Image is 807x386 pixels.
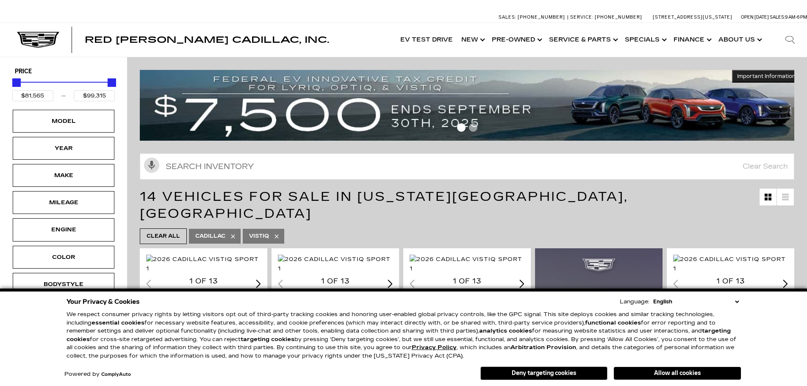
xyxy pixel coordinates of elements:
[785,14,807,20] span: 9 AM-6 PM
[13,218,114,241] div: EngineEngine
[140,189,628,221] span: 14 Vehicles for Sale in [US_STATE][GEOGRAPHIC_DATA], [GEOGRAPHIC_DATA]
[673,255,789,273] div: 1 / 2
[13,246,114,269] div: ColorColor
[388,280,393,288] div: Next slide
[256,280,261,288] div: Next slide
[519,280,524,288] div: Next slide
[770,14,785,20] span: Sales:
[42,198,85,207] div: Mileage
[545,23,621,57] a: Service & Parts
[732,70,801,83] button: Important Information
[67,296,140,308] span: Your Privacy & Cookies
[42,117,85,126] div: Model
[108,78,116,87] div: Maximum Price
[42,280,85,289] div: Bodystyle
[67,328,731,343] strong: targeting cookies
[146,255,262,273] img: 2026 Cadillac VISTIQ Sport 1
[479,328,532,334] strong: analytics cookies
[278,277,393,286] div: 1 of 13
[737,73,796,80] span: Important Information
[278,255,394,273] img: 2026 Cadillac VISTIQ Sport 1
[412,344,457,351] a: Privacy Policy
[85,36,329,44] a: Red [PERSON_NAME] Cadillac, Inc.
[13,137,114,160] div: YearYear
[17,32,59,48] img: Cadillac Dark Logo with Cadillac White Text
[15,68,112,75] h5: Price
[585,319,641,326] strong: functional cookies
[621,23,669,57] a: Specials
[249,231,269,242] span: VISTIQ
[510,344,576,351] strong: Arbitration Provision
[140,70,801,141] img: vrp-tax-ending-august-version
[480,367,607,380] button: Deny targeting cookies
[42,253,85,262] div: Color
[614,367,741,380] button: Allow all cookies
[488,23,545,57] a: Pre-Owned
[101,372,131,377] a: ComplyAuto
[457,23,488,57] a: New
[714,23,765,57] a: About Us
[469,123,477,132] span: Go to slide 2
[457,123,466,132] span: Go to slide 1
[140,153,794,180] input: Search Inventory
[410,255,526,273] div: 1 / 2
[567,15,644,19] a: Service: [PHONE_NUMBER]
[12,90,53,101] input: Minimum
[278,255,394,273] div: 1 / 2
[499,14,516,20] span: Sales:
[74,90,115,101] input: Maximum
[653,14,732,20] a: [STREET_ADDRESS][US_STATE]
[13,191,114,214] div: MileageMileage
[651,297,741,306] select: Language Select
[67,311,741,360] p: We respect consumer privacy rights by letting visitors opt out of third-party tracking cookies an...
[783,280,788,288] div: Next slide
[64,372,131,377] div: Powered by
[12,75,115,101] div: Price
[673,277,788,286] div: 1 of 13
[669,23,714,57] a: Finance
[518,14,565,20] span: [PHONE_NUMBER]
[13,273,114,296] div: BodystyleBodystyle
[620,299,649,305] div: Language:
[146,255,262,273] div: 1 / 2
[595,14,642,20] span: [PHONE_NUMBER]
[410,255,526,273] img: 2026 Cadillac VISTIQ Sport 1
[410,277,524,286] div: 1 of 13
[396,23,457,57] a: EV Test Drive
[241,336,294,343] strong: targeting cookies
[13,110,114,133] div: ModelModel
[499,15,567,19] a: Sales: [PHONE_NUMBER]
[85,35,329,45] span: Red [PERSON_NAME] Cadillac, Inc.
[147,231,180,242] span: Clear All
[195,231,225,242] span: Cadillac
[146,277,261,286] div: 1 of 13
[92,319,144,326] strong: essential cookies
[42,171,85,180] div: Make
[144,158,159,173] svg: Click to toggle on voice search
[12,78,21,87] div: Minimum Price
[42,144,85,153] div: Year
[13,164,114,187] div: MakeMake
[570,14,593,20] span: Service:
[741,14,769,20] span: Open [DATE]
[42,225,85,234] div: Engine
[673,255,789,273] img: 2026 Cadillac VISTIQ Sport 1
